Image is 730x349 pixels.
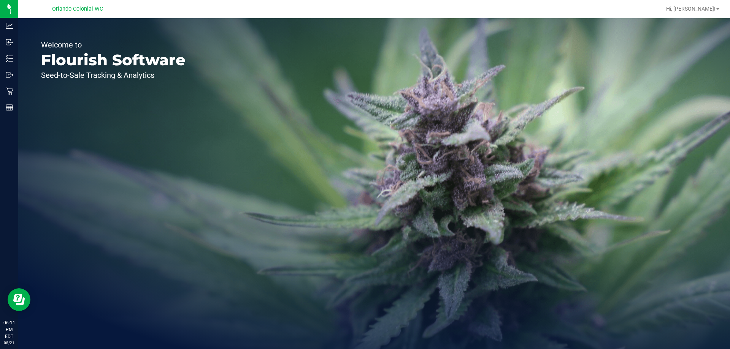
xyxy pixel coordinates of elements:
p: Flourish Software [41,52,186,68]
inline-svg: Outbound [6,71,13,79]
inline-svg: Analytics [6,22,13,30]
p: 08/21 [3,340,15,346]
span: Hi, [PERSON_NAME]! [666,6,716,12]
inline-svg: Retail [6,87,13,95]
span: Orlando Colonial WC [52,6,103,12]
inline-svg: Inbound [6,38,13,46]
inline-svg: Inventory [6,55,13,62]
p: 06:11 PM EDT [3,319,15,340]
inline-svg: Reports [6,104,13,111]
p: Welcome to [41,41,186,49]
iframe: Resource center [8,288,30,311]
p: Seed-to-Sale Tracking & Analytics [41,71,186,79]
